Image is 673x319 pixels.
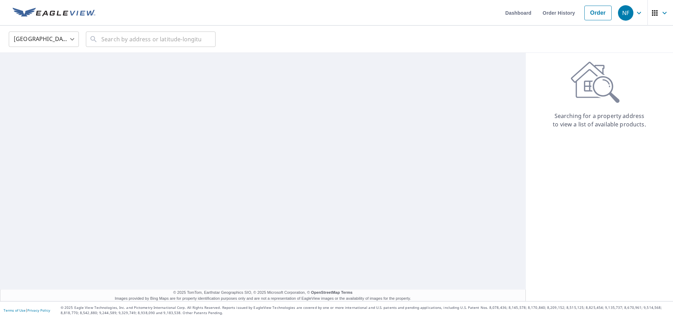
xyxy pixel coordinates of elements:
[4,308,25,313] a: Terms of Use
[27,308,50,313] a: Privacy Policy
[169,290,357,296] span: © 2025 TomTom, Earthstar Geographics SIO, © 2025 Microsoft Corporation, ©
[61,305,669,315] p: © 2025 Eagle View Technologies, Inc. and Pictometry International Corp. All Rights Reserved. Repo...
[101,29,201,49] input: Search by address or latitude-longitude
[346,290,357,295] a: Terms
[13,8,95,18] img: EV Logo
[618,5,633,21] div: NF
[4,308,50,312] p: |
[552,112,646,129] p: Searching for a property address to view a list of available products.
[315,290,344,295] a: OpenStreetMap
[583,6,612,20] a: Order
[9,29,79,49] div: [GEOGRAPHIC_DATA]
